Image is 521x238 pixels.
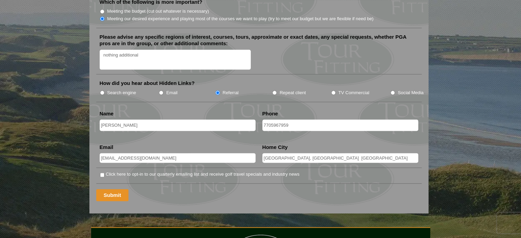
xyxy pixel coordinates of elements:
label: Click here to opt-in to our quarterly emailing list and receive golf travel specials and industry... [106,171,299,178]
label: Meeting the budget (cut out whatever is necessary) [107,8,209,15]
label: Referral [223,89,239,96]
label: TV Commercial [338,89,369,96]
input: Submit [96,189,129,201]
label: Search engine [107,89,136,96]
label: Phone [262,110,278,117]
label: Name [100,110,114,117]
label: Home City [262,144,288,151]
label: Meeting our desired experience and playing most of the courses we want to play (try to meet our b... [107,15,374,22]
label: Repeat client [280,89,306,96]
label: Social Media [398,89,423,96]
label: Email [100,144,113,151]
label: Email [166,89,177,96]
label: How did you hear about Hidden Links? [100,80,195,87]
label: Please advise any specific regions of interest, courses, tours, approximate or exact dates, any s... [100,34,418,47]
